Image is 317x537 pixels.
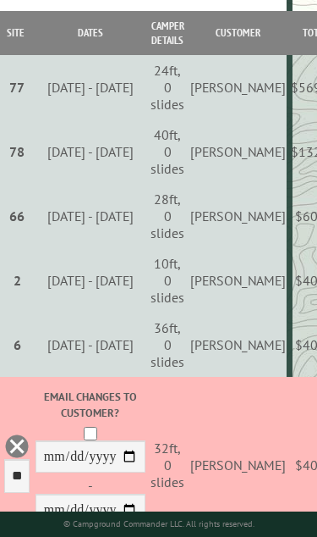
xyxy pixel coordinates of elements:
[36,389,145,421] label: Email changes to customer?
[36,272,145,289] div: [DATE] - [DATE]
[4,434,30,459] a: Delete this reservation
[188,11,288,55] th: Customer
[4,143,30,160] div: 78
[4,208,30,224] div: 66
[188,119,288,184] td: [PERSON_NAME]
[148,313,188,377] td: 36ft, 0 slides
[188,55,288,119] td: [PERSON_NAME]
[188,248,288,313] td: [PERSON_NAME]
[33,11,148,55] th: Dates
[188,313,288,377] td: [PERSON_NAME]
[148,55,188,119] td: 24ft, 0 slides
[36,143,145,160] div: [DATE] - [DATE]
[148,184,188,248] td: 28ft, 0 slides
[4,336,30,353] div: 6
[148,11,188,55] th: Camper Details
[4,79,30,96] div: 77
[36,208,145,224] div: [DATE] - [DATE]
[4,272,30,289] div: 2
[148,248,188,313] td: 10ft, 0 slides
[148,119,188,184] td: 40ft, 0 slides
[188,184,288,248] td: [PERSON_NAME]
[36,336,145,353] div: [DATE] - [DATE]
[63,518,254,529] small: © Campground Commander LLC. All rights reserved.
[36,79,145,96] div: [DATE] - [DATE]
